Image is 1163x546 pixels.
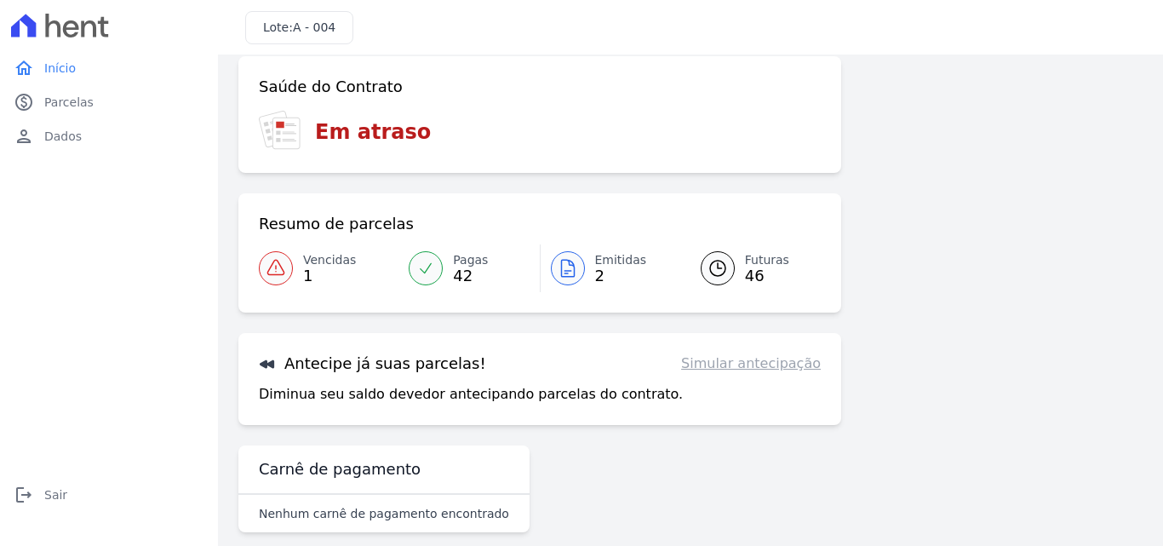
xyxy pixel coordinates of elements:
[259,244,398,292] a: Vencidas 1
[303,269,356,283] span: 1
[14,485,34,505] i: logout
[745,251,789,269] span: Futuras
[7,51,211,85] a: homeInício
[14,92,34,112] i: paid
[44,486,67,503] span: Sair
[7,85,211,119] a: paidParcelas
[7,478,211,512] a: logoutSair
[259,77,403,97] h3: Saúde do Contrato
[315,117,431,147] h3: Em atraso
[595,251,647,269] span: Emitidas
[680,244,821,292] a: Futuras 46
[595,269,647,283] span: 2
[259,353,486,374] h3: Antecipe já suas parcelas!
[293,20,335,34] span: A - 004
[259,214,414,234] h3: Resumo de parcelas
[259,384,683,405] p: Diminua seu saldo devedor antecipando parcelas do contrato.
[453,269,488,283] span: 42
[263,19,335,37] h3: Lote:
[44,94,94,111] span: Parcelas
[541,244,680,292] a: Emitidas 2
[303,251,356,269] span: Vencidas
[14,58,34,78] i: home
[44,128,82,145] span: Dados
[681,353,821,374] a: Simular antecipação
[453,251,488,269] span: Pagas
[259,459,421,480] h3: Carnê de pagamento
[398,244,539,292] a: Pagas 42
[7,119,211,153] a: personDados
[44,60,76,77] span: Início
[745,269,789,283] span: 46
[259,505,509,522] p: Nenhum carnê de pagamento encontrado
[14,126,34,147] i: person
